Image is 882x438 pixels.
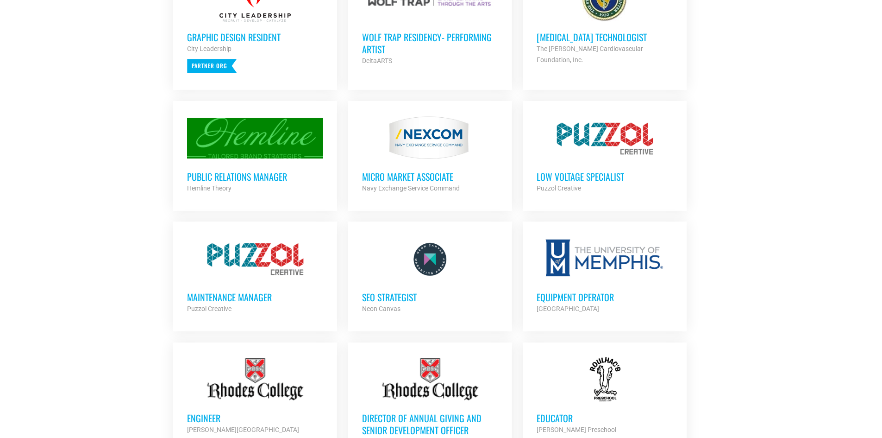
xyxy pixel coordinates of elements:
h3: SEO Strategist [362,291,498,303]
a: Public Relations Manager Hemline Theory [173,101,337,208]
h3: [MEDICAL_DATA] Technologist [537,31,673,43]
h3: Wolf Trap Residency- Performing Artist [362,31,498,55]
h3: Low Voltage Specialist [537,171,673,183]
strong: [PERSON_NAME] Preschool [537,426,616,433]
strong: Puzzol Creative [187,305,231,312]
a: SEO Strategist Neon Canvas [348,222,512,328]
h3: Maintenance Manager [187,291,323,303]
strong: City Leadership [187,45,231,52]
h3: Engineer [187,412,323,424]
p: Partner Org [187,59,237,73]
h3: Public Relations Manager [187,171,323,183]
a: Maintenance Manager Puzzol Creative [173,222,337,328]
h3: Educator [537,412,673,424]
strong: Neon Canvas [362,305,400,312]
a: MICRO MARKET ASSOCIATE Navy Exchange Service Command [348,101,512,208]
h3: Graphic Design Resident [187,31,323,43]
strong: Navy Exchange Service Command [362,184,460,192]
h3: MICRO MARKET ASSOCIATE [362,171,498,183]
h3: Equipment Operator [537,291,673,303]
strong: Hemline Theory [187,184,231,192]
strong: [PERSON_NAME][GEOGRAPHIC_DATA] [187,426,299,433]
strong: The [PERSON_NAME] Cardiovascular Foundation, Inc. [537,45,643,63]
strong: Puzzol Creative [537,184,581,192]
a: Equipment Operator [GEOGRAPHIC_DATA] [523,222,687,328]
a: Low Voltage Specialist Puzzol Creative [523,101,687,208]
strong: DeltaARTS [362,57,392,64]
h3: Director of Annual Giving and Senior Development Officer [362,412,498,436]
strong: [GEOGRAPHIC_DATA] [537,305,599,312]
